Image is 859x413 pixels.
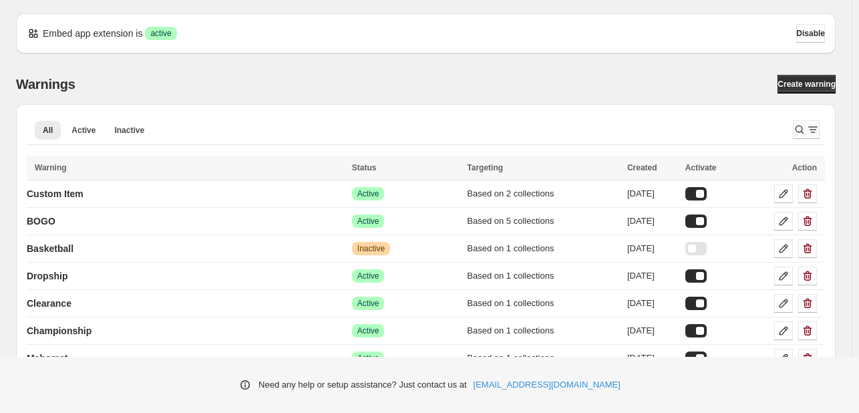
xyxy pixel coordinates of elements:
a: Dropship [27,265,67,287]
span: All [43,125,53,136]
span: Active [357,271,379,281]
p: Basketball [27,242,73,255]
span: Warning [35,163,67,172]
span: Active [357,353,379,364]
div: [DATE] [627,242,677,255]
a: Championship [27,320,92,341]
span: Activate [685,163,717,172]
span: Active [357,325,379,336]
span: Active [357,216,379,227]
div: [DATE] [627,297,677,310]
a: Custom Item [27,183,83,204]
span: Inactive [357,243,385,254]
button: Search and filter results [793,120,820,139]
div: [DATE] [627,187,677,200]
div: Based on 1 collections [467,352,619,365]
p: Championship [27,324,92,337]
h2: Warnings [16,76,75,92]
div: [DATE] [627,352,677,365]
a: Basketball [27,238,73,259]
div: [DATE] [627,269,677,283]
button: Disable [796,24,825,43]
span: Inactive [114,125,144,136]
div: Based on 1 collections [467,324,619,337]
div: Based on 1 collections [467,242,619,255]
span: Disable [796,28,825,39]
div: Based on 1 collections [467,269,619,283]
a: Mahomet [27,348,67,369]
p: Clearance [27,297,71,310]
span: active [150,28,171,39]
div: Based on 1 collections [467,297,619,310]
p: Mahomet [27,352,67,365]
div: Based on 5 collections [467,215,619,228]
p: Embed app extension is [43,27,142,40]
span: Targeting [467,163,503,172]
span: Active [357,188,379,199]
span: Status [352,163,377,172]
a: [EMAIL_ADDRESS][DOMAIN_NAME] [474,378,621,392]
a: BOGO [27,211,55,232]
span: Active [71,125,96,136]
span: Action [792,163,817,172]
p: BOGO [27,215,55,228]
p: Custom Item [27,187,83,200]
p: Dropship [27,269,67,283]
div: [DATE] [627,324,677,337]
div: Based on 2 collections [467,187,619,200]
div: [DATE] [627,215,677,228]
span: Create warning [778,79,836,90]
a: Clearance [27,293,71,314]
span: Created [627,163,657,172]
a: Create warning [778,75,836,94]
span: Active [357,298,379,309]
